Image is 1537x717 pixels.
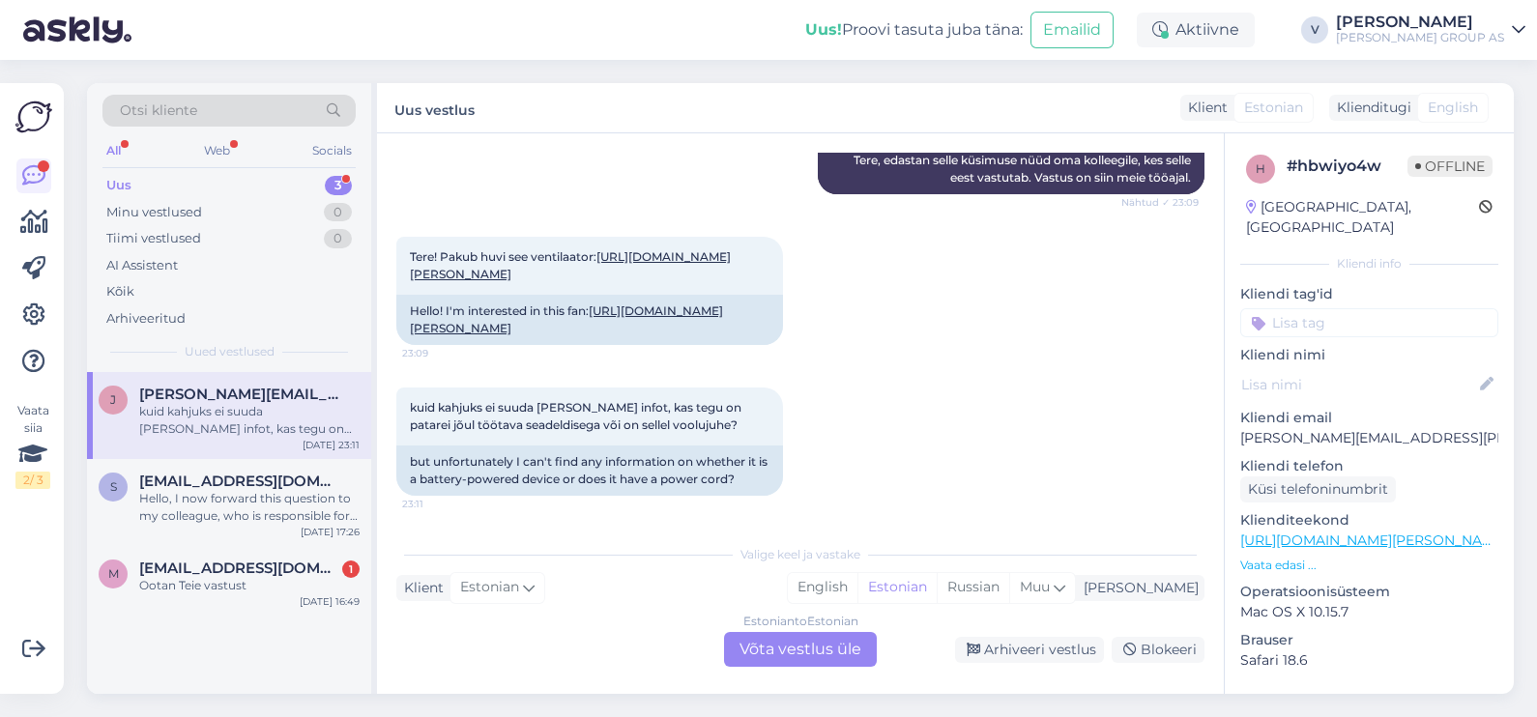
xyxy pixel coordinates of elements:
div: All [102,138,125,163]
div: 0 [324,229,352,248]
input: Lisa nimi [1241,374,1476,395]
span: Estonian [460,577,519,598]
p: Kliendi email [1240,408,1498,428]
div: Võta vestlus üle [724,632,877,667]
div: [PERSON_NAME] GROUP AS [1336,30,1504,45]
div: [GEOGRAPHIC_DATA], [GEOGRAPHIC_DATA] [1246,197,1479,238]
div: Estonian [857,573,937,602]
div: [PERSON_NAME] [1240,690,1498,707]
span: Muu [1020,578,1050,595]
div: 1 [342,560,360,578]
b: Uus! [805,20,842,39]
p: [PERSON_NAME][EMAIL_ADDRESS][PERSON_NAME][DOMAIN_NAME] [1240,428,1498,448]
div: Estonian to Estonian [743,613,858,630]
p: Safari 18.6 [1240,650,1498,671]
span: 23:11 [402,497,475,511]
div: Arhiveeri vestlus [955,637,1104,663]
span: stenwald@hotmail.com [139,473,340,490]
p: Vaata edasi ... [1240,557,1498,574]
div: AI Assistent [106,256,178,275]
div: English [788,573,857,602]
input: Lisa tag [1240,308,1498,337]
p: Brauser [1240,630,1498,650]
span: Tere! Pakub huvi see ventilaator: [410,249,731,281]
div: Klienditugi [1329,98,1411,118]
img: Askly Logo [15,99,52,135]
a: [PERSON_NAME][PERSON_NAME] GROUP AS [1336,14,1525,45]
div: kuid kahjuks ei suuda [PERSON_NAME] infot, kas tegu on patarei jõul töötava seadeldisega või on s... [139,403,360,438]
div: Kõik [106,282,134,301]
span: j [110,392,116,407]
label: Uus vestlus [394,95,475,121]
div: [DATE] 23:11 [303,438,360,452]
div: Aktiivne [1137,13,1255,47]
div: 0 [324,203,352,222]
span: s [110,479,117,494]
span: joanita.janson@live.com [139,386,340,403]
button: Emailid [1030,12,1114,48]
span: mraudmaa@gmail.com [139,559,340,577]
p: Mac OS X 10.15.7 [1240,602,1498,622]
div: Kliendi info [1240,255,1498,272]
div: Tiimi vestlused [106,229,201,248]
div: Vaata siia [15,402,50,489]
div: Russian [937,573,1009,602]
p: Operatsioonisüsteem [1240,582,1498,602]
div: Minu vestlused [106,203,202,222]
span: kuid kahjuks ei suuda [PERSON_NAME] infot, kas tegu on patarei jõul töötava seadeldisega või on s... [410,400,744,432]
span: h [1256,161,1265,176]
span: 23:09 [402,346,475,360]
div: [DATE] 17:26 [301,525,360,539]
div: but unfortunately I can't find any information on whether it is a battery-powered device or does ... [396,445,783,496]
p: Kliendi tag'id [1240,284,1498,304]
span: Uued vestlused [185,343,275,360]
div: Tere, edastan selle küsimuse nüüd oma kolleegile, kes selle eest vastutab. Vastus on siin meie tö... [818,144,1204,194]
div: Küsi telefoninumbrit [1240,476,1396,502]
div: [DATE] 16:49 [300,594,360,609]
div: 2 / 3 [15,472,50,489]
div: Web [200,138,234,163]
div: Socials [308,138,356,163]
span: Offline [1407,156,1493,177]
div: Hello, I now forward this question to my colleague, who is responsible for this. The reply will b... [139,490,360,525]
div: V [1301,16,1328,43]
div: Klient [1180,98,1228,118]
div: Blokeeri [1112,637,1204,663]
p: Kliendi telefon [1240,456,1498,476]
span: Otsi kliente [120,100,197,121]
p: Kliendi nimi [1240,345,1498,365]
div: Klient [396,578,444,598]
div: Ootan Teie vastust [139,577,360,594]
div: Valige keel ja vastake [396,546,1204,563]
span: English [1428,98,1478,118]
div: [PERSON_NAME] [1076,578,1199,598]
div: Uus [106,176,131,195]
div: 3 [325,176,352,195]
span: Nähtud ✓ 23:09 [1121,195,1199,210]
div: Arhiveeritud [106,309,186,329]
span: m [108,566,119,581]
div: Proovi tasuta juba täna: [805,18,1023,42]
a: [URL][DOMAIN_NAME][PERSON_NAME] [1240,531,1507,549]
p: Klienditeekond [1240,510,1498,531]
div: Hello! I'm interested in this fan: [396,295,783,345]
div: [PERSON_NAME] [1336,14,1504,30]
span: Estonian [1244,98,1303,118]
div: # hbwiyo4w [1287,155,1407,178]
